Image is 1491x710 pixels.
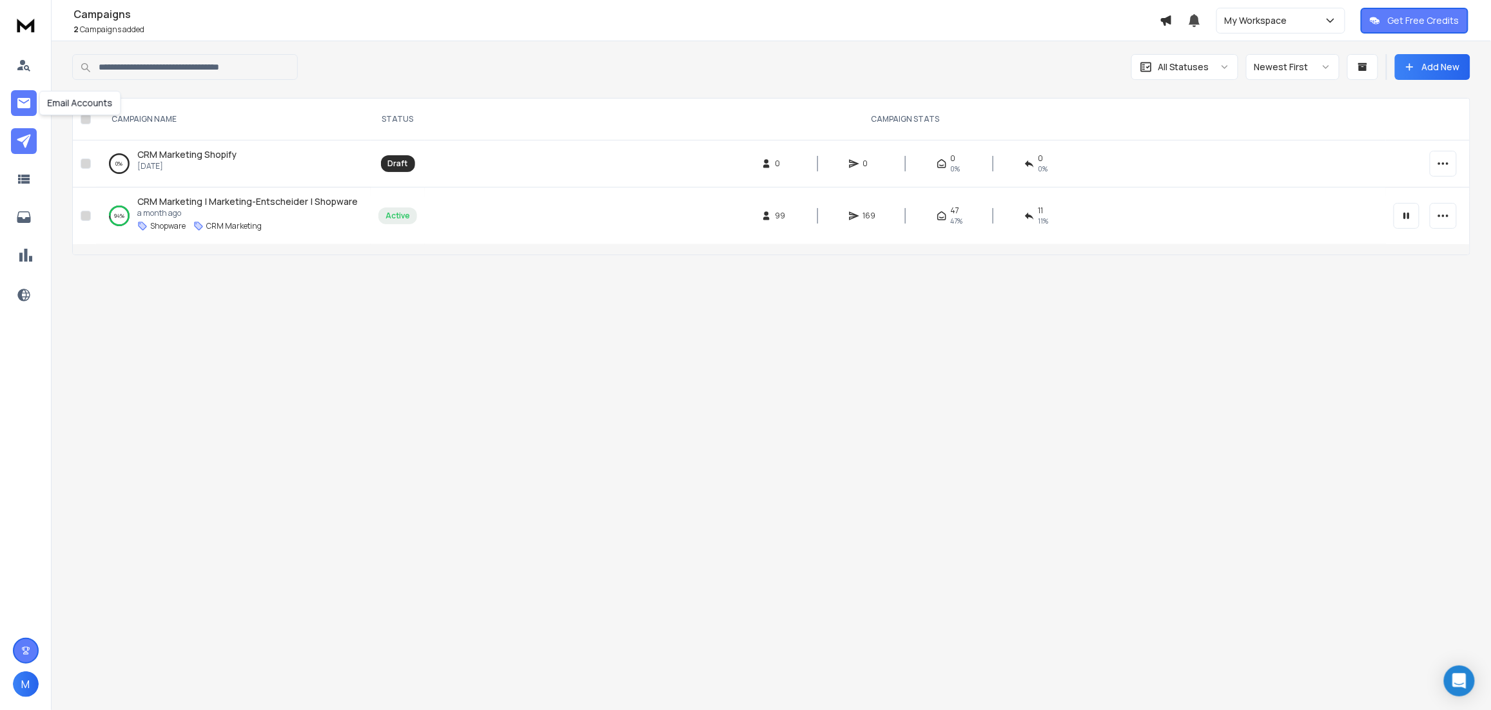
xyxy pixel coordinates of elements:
p: [DATE] [137,161,237,171]
p: Campaigns added [73,24,1160,35]
a: CRM Marketing | Marketing-Entscheider | Shopware [137,195,358,208]
p: 0 % [116,157,123,170]
span: 169 [863,211,876,221]
button: M [13,671,39,697]
button: Newest First [1246,54,1340,80]
th: CAMPAIGN STATS [425,99,1386,140]
a: CRM Marketing Shopify [137,148,237,161]
span: 11 % [1038,216,1049,226]
th: STATUS [371,99,425,140]
p: a month ago [137,208,358,218]
span: 11 [1038,206,1044,216]
span: 0 [951,153,956,164]
h1: Campaigns [73,6,1160,22]
span: 47 % [951,216,963,226]
span: 0 [775,158,788,169]
p: My Workspace [1225,14,1292,27]
td: 94%CRM Marketing | Marketing-Entscheider | Shopwarea month agoShopwareCRM Marketing [96,187,371,245]
img: logo [13,13,39,37]
span: CRM Marketing Shopify [137,148,237,160]
p: Get Free Credits [1388,14,1459,27]
div: Draft [388,158,408,169]
p: 94 % [114,209,124,222]
span: 2 [73,24,79,35]
button: Get Free Credits [1361,8,1468,34]
div: Email Accounts [39,91,121,115]
div: Active [385,211,410,221]
span: 0% [1038,164,1048,174]
span: 47 [951,206,960,216]
button: Add New [1395,54,1470,80]
p: Shopware [150,221,186,231]
p: All Statuses [1158,61,1209,73]
span: 99 [775,211,788,221]
p: CRM Marketing [206,221,262,231]
span: 0 [1038,153,1044,164]
span: 0 [863,158,876,169]
span: 0% [951,164,960,174]
th: CAMPAIGN NAME [96,99,371,140]
div: Open Intercom Messenger [1444,666,1475,696]
td: 0%CRM Marketing Shopify[DATE] [96,140,371,187]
